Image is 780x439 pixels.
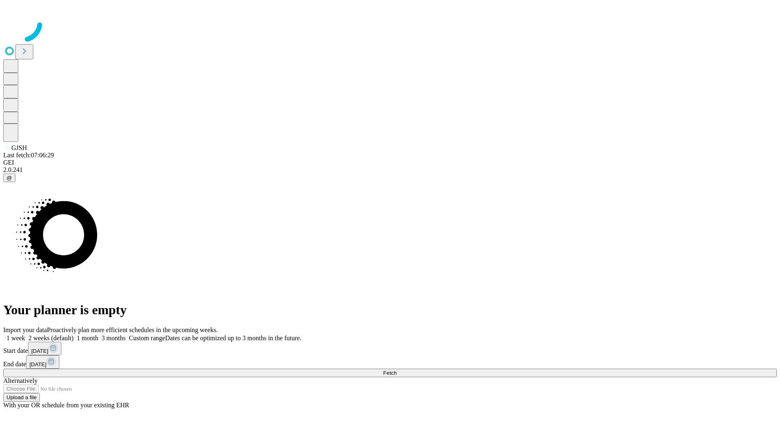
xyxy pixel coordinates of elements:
[3,342,777,355] div: Start date
[3,174,15,182] button: @
[26,355,59,369] button: [DATE]
[3,369,777,377] button: Fetch
[3,326,47,333] span: Import your data
[3,166,777,174] div: 2.0.241
[77,335,98,341] span: 1 month
[3,393,40,402] button: Upload a file
[29,361,46,367] span: [DATE]
[165,335,301,341] span: Dates can be optimized up to 3 months in the future.
[47,326,218,333] span: Proactively plan more efficient schedules in the upcoming weeks.
[3,302,777,317] h1: Your planner is empty
[31,348,48,354] span: [DATE]
[383,370,396,376] span: Fetch
[3,402,129,409] span: With your OR schedule from your existing EHR
[11,144,27,151] span: GJSH
[6,335,25,341] span: 1 week
[3,152,54,159] span: Last fetch: 07:06:29
[28,335,74,341] span: 2 weeks (default)
[3,355,777,369] div: End date
[102,335,126,341] span: 3 months
[3,159,777,166] div: GEI
[3,377,37,384] span: Alternatively
[28,342,61,355] button: [DATE]
[6,175,12,181] span: @
[129,335,165,341] span: Custom range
